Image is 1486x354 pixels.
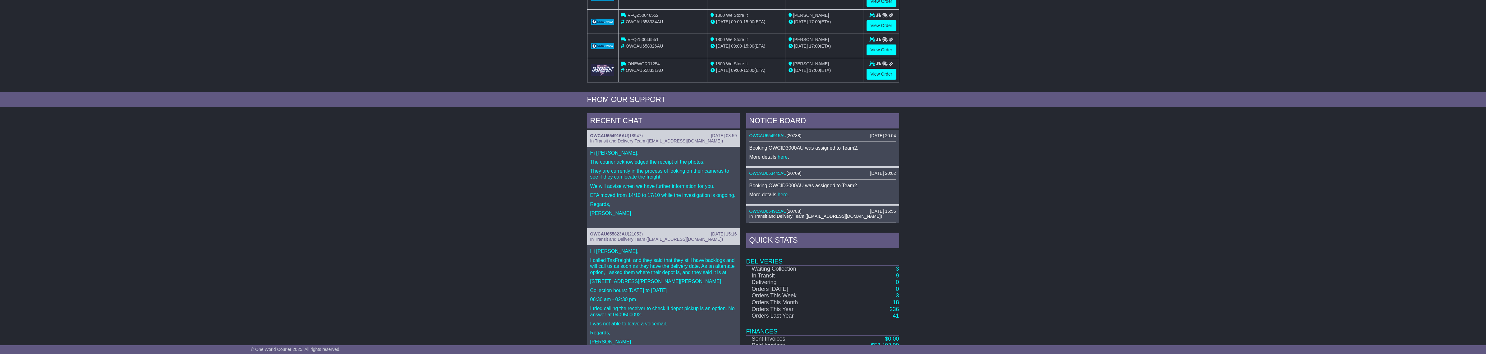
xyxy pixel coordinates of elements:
[743,44,754,49] span: 15:00
[715,61,748,66] span: 1800 We Store It
[870,171,896,176] div: [DATE] 20:02
[888,336,899,342] span: 0.00
[870,209,896,214] div: [DATE] 16:56
[590,138,723,143] span: In Transit and Delivery Team ([EMAIL_ADDRESS][DOMAIN_NAME])
[746,342,839,349] td: Paid Invoices
[749,209,896,214] div: ( )
[711,67,783,74] div: - (ETA)
[749,214,882,219] span: In Transit and Delivery Team ([EMAIL_ADDRESS][DOMAIN_NAME])
[715,13,748,18] span: 1800 We Store It
[885,336,899,342] a: $0.00
[749,154,896,160] p: More details: .
[590,168,737,180] p: They are currently in the process of looking on their cameras to see if they can locate the freight.
[711,19,783,25] div: - (ETA)
[746,286,839,293] td: Orders [DATE]
[587,95,899,104] div: FROM OUR SUPPORT
[590,278,737,284] p: [STREET_ADDRESS][PERSON_NAME][PERSON_NAME]
[590,201,737,207] p: Regards,
[716,19,730,24] span: [DATE]
[629,133,642,138] span: 18947
[591,43,614,49] img: GetCarrierServiceLogo
[749,133,787,138] a: OWCAU654915AU
[715,37,748,42] span: 1800 We Store It
[711,133,737,138] div: [DATE] 08:59
[871,342,899,348] a: $52,493.09
[590,133,628,138] a: OWCAU654916AU
[590,248,737,254] p: Hi [PERSON_NAME],
[793,61,829,66] span: [PERSON_NAME]
[746,265,839,272] td: Waiting Collection
[743,68,754,73] span: 15:00
[746,113,899,130] div: NOTICE BOARD
[896,279,899,285] a: 0
[590,210,737,216] p: [PERSON_NAME]
[590,231,628,236] a: OWCAU655823AU
[794,19,808,24] span: [DATE]
[749,133,896,138] div: ( )
[628,61,660,66] span: ONEWOR01254
[590,257,737,275] p: I called TasFreight, and they said that they still have backlogs and will call us as soon as they...
[890,306,899,312] a: 236
[867,69,896,80] a: View Order
[628,37,659,42] span: VFQZ50046551
[788,133,800,138] span: 20788
[789,19,861,25] div: (ETA)
[590,150,737,156] p: Hi [PERSON_NAME],
[626,19,663,24] span: OWCAU658334AU
[896,266,899,272] a: 3
[746,319,899,335] td: Finances
[746,249,899,265] td: Deliveries
[874,342,899,348] span: 52,493.09
[809,68,820,73] span: 17:00
[778,192,788,197] a: here
[591,19,614,25] img: GetCarrierServiceLogo
[590,231,737,237] div: ( )
[793,13,829,18] span: [PERSON_NAME]
[896,272,899,279] a: 9
[590,287,737,293] p: Collection hours: [DATE] to [DATE]
[778,154,788,160] a: here
[749,171,896,176] div: ( )
[716,44,730,49] span: [DATE]
[590,133,737,138] div: ( )
[746,313,839,319] td: Orders Last Year
[731,68,742,73] span: 09:00
[788,209,800,214] span: 20788
[590,339,737,345] p: [PERSON_NAME]
[746,279,839,286] td: Delivering
[749,171,787,176] a: OWCAU653445AU
[590,330,737,336] p: Regards,
[749,209,787,214] a: OWCAU654915AU
[896,286,899,292] a: 0
[794,68,808,73] span: [DATE]
[591,64,614,76] img: GetCarrierServiceLogo
[251,347,341,352] span: © One World Courier 2025. All rights reserved.
[731,19,742,24] span: 09:00
[893,299,899,305] a: 18
[590,237,723,242] span: In Transit and Delivery Team ([EMAIL_ADDRESS][DOMAIN_NAME])
[711,231,737,237] div: [DATE] 15:16
[590,305,737,317] p: I tried calling the receiver to check if depot pickup is an option. No answer at 0409500092.
[788,171,800,176] span: 20709
[749,145,896,151] p: Booking OWCID3000AU was assigned to Team2.
[794,44,808,49] span: [DATE]
[867,20,896,31] a: View Order
[590,296,737,302] p: 06:30 am - 02:30 pm
[749,183,896,189] p: Booking OWCID3000AU was assigned to Team2.
[896,292,899,299] a: 3
[626,68,663,73] span: OWCAU658331AU
[629,231,642,236] span: 21053
[746,292,839,299] td: Orders This Week
[867,44,896,55] a: View Order
[590,159,737,165] p: The courier acknowledged the receipt of the photos.
[746,299,839,306] td: Orders This Month
[870,133,896,138] div: [DATE] 20:04
[590,321,737,327] p: I was not able to leave a voicemail.
[746,335,839,342] td: Sent Invoices
[893,313,899,319] a: 41
[590,183,737,189] p: We will advise when we have further information for you.
[716,68,730,73] span: [DATE]
[743,19,754,24] span: 15:00
[626,44,663,49] span: OWCAU658326AU
[587,113,740,130] div: RECENT CHAT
